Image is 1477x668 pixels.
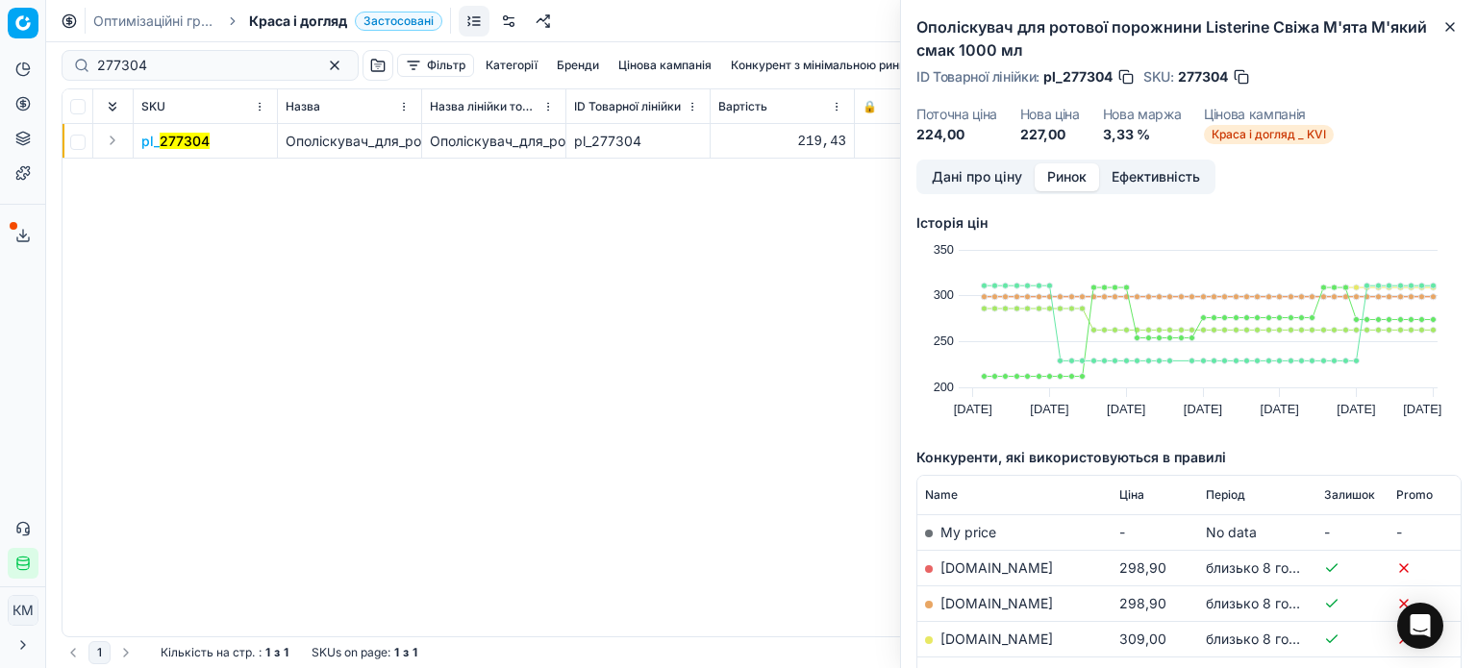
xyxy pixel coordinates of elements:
[1204,125,1334,144] span: Краса і догляд _ KVI
[940,559,1053,576] a: [DOMAIN_NAME]
[93,12,442,31] nav: breadcrumb
[1143,70,1174,84] span: SKU :
[101,129,124,152] button: Expand
[1206,631,1349,647] span: близько 8 годин тому
[430,99,538,114] span: Назва лінійки товарів
[549,54,607,77] button: Бренди
[934,287,954,302] text: 300
[397,54,474,77] button: Фільтр
[9,596,38,625] span: КM
[413,645,417,660] strong: 1
[265,645,270,660] strong: 1
[274,645,280,660] strong: з
[1324,487,1375,503] span: Залишок
[160,133,210,149] mark: 277304
[430,132,558,151] div: Ополіскувач_для_ротової_порожнини_Listerine_Свіжа_М'ята_М'який_смак_1000_мл
[919,163,1035,191] button: Дані про ціну
[312,645,390,660] span: SKUs on page :
[1184,402,1222,416] text: [DATE]
[1103,108,1182,121] dt: Нова маржа
[141,132,210,151] button: pl_277304
[1103,125,1182,144] dd: 3,33 %
[1107,402,1145,416] text: [DATE]
[718,132,846,151] div: 219,43
[1206,595,1349,611] span: близько 8 годин тому
[1035,163,1099,191] button: Ринок
[1316,514,1389,550] td: -
[1206,559,1349,576] span: близько 8 годин тому
[1403,402,1441,416] text: [DATE]
[1119,631,1166,647] span: 309,00
[141,132,210,151] span: pl_
[1099,163,1213,191] button: Ефективність
[1178,67,1228,87] span: 277304
[940,524,996,540] span: My price
[723,54,979,77] button: Конкурент з мінімальною ринковою ціною
[286,99,320,114] span: Назва
[1030,402,1068,416] text: [DATE]
[478,54,545,77] button: Категорії
[574,132,702,151] div: pl_277304
[101,95,124,118] button: Expand all
[574,99,681,114] span: ID Товарної лінійки
[93,12,216,31] a: Оптимізаційні групи
[355,12,442,31] span: Застосовані
[1119,487,1144,503] span: Ціна
[1337,402,1375,416] text: [DATE]
[403,645,409,660] strong: з
[161,645,255,660] span: Кількість на стр.
[925,487,958,503] span: Name
[916,125,997,144] dd: 224,00
[1112,514,1198,550] td: -
[1043,67,1113,87] span: pl_277304
[954,402,992,416] text: [DATE]
[1204,108,1334,121] dt: Цінова кампанія
[141,99,165,114] span: SKU
[62,641,138,664] nav: pagination
[916,108,997,121] dt: Поточна ціна
[1261,402,1299,416] text: [DATE]
[394,645,399,660] strong: 1
[62,641,85,664] button: Go to previous page
[916,448,1462,467] h5: Конкуренти, які використовуються в правилі
[286,133,831,149] span: Ополіскувач_для_ротової_порожнини_Listerine_Свіжа_М'ята_М'який_смак_1000_мл
[940,595,1053,611] a: [DOMAIN_NAME]
[1119,595,1166,611] span: 298,90
[916,70,1039,84] span: ID Товарної лінійки :
[916,213,1462,233] h5: Історія цін
[916,15,1462,62] h2: Ополіскувач для ротової порожнини Listerine Свіжа М'ята М'який смак 1000 мл
[249,12,347,31] span: Краса і догляд
[1206,487,1245,503] span: Період
[1389,514,1461,550] td: -
[1020,125,1080,144] dd: 227,00
[1396,487,1433,503] span: Promo
[1198,514,1316,550] td: No data
[934,242,954,257] text: 350
[934,380,954,394] text: 200
[1020,108,1080,121] dt: Нова ціна
[88,641,111,664] button: 1
[934,334,954,348] text: 250
[114,641,138,664] button: Go to next page
[284,645,288,660] strong: 1
[161,645,288,660] div: :
[863,99,877,114] span: 🔒
[611,54,719,77] button: Цінова кампанія
[249,12,442,31] span: Краса і доглядЗастосовані
[1119,559,1166,576] span: 298,90
[718,99,767,114] span: Вартість
[97,56,308,75] input: Пошук по SKU або назві
[8,595,38,626] button: КM
[1397,603,1443,649] div: Open Intercom Messenger
[940,631,1053,647] a: [DOMAIN_NAME]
